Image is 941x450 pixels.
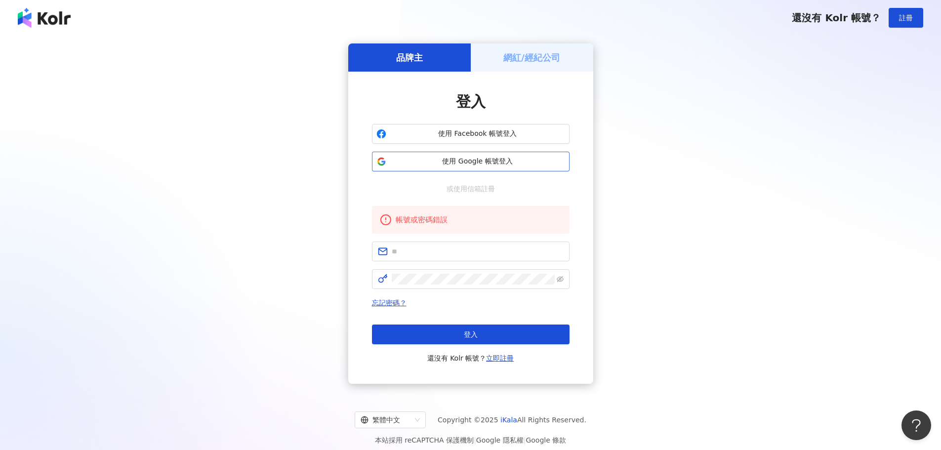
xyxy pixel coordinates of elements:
span: eye-invisible [557,276,564,283]
h5: 品牌主 [396,51,423,64]
iframe: Help Scout Beacon - Open [901,410,931,440]
span: 使用 Facebook 帳號登入 [390,129,565,139]
span: 註冊 [899,14,913,22]
button: 使用 Google 帳號登入 [372,152,570,171]
a: 立即註冊 [486,354,514,362]
span: | [524,436,526,444]
span: 登入 [464,330,478,338]
button: 註冊 [889,8,923,28]
a: Google 隱私權 [476,436,524,444]
h5: 網紅/經紀公司 [503,51,560,64]
span: Copyright © 2025 All Rights Reserved. [438,414,586,426]
a: Google 條款 [526,436,566,444]
span: 本站採用 reCAPTCHA 保護機制 [375,434,566,446]
button: 登入 [372,325,570,344]
span: 還沒有 Kolr 帳號？ [427,352,514,364]
div: 繁體中文 [361,412,411,428]
span: | [474,436,476,444]
span: 或使用信箱註冊 [440,183,502,194]
div: 帳號或密碼錯誤 [396,214,562,226]
span: 還沒有 Kolr 帳號？ [792,12,881,24]
img: logo [18,8,71,28]
span: 登入 [456,93,486,110]
span: 使用 Google 帳號登入 [390,157,565,166]
a: iKala [500,416,517,424]
a: 忘記密碼？ [372,299,407,307]
button: 使用 Facebook 帳號登入 [372,124,570,144]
